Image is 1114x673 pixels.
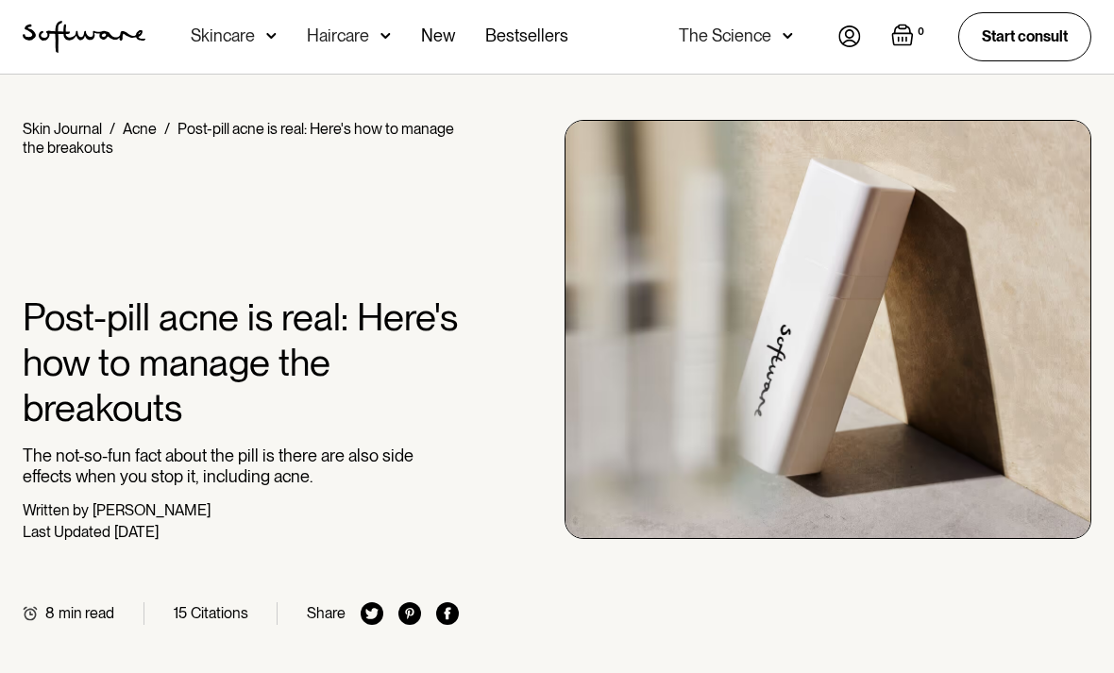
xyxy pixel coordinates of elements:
p: The not-so-fun fact about the pill is there are also side effects when you stop it, including acne. [23,446,459,486]
div: The Science [679,26,771,45]
div: Citations [191,604,248,622]
a: Start consult [958,12,1091,60]
img: twitter icon [361,602,383,625]
img: pinterest icon [398,602,421,625]
h1: Post-pill acne is real: Here's how to manage the breakouts [23,294,459,430]
a: home [23,21,145,53]
a: Acne [123,120,157,138]
div: Share [307,604,346,622]
div: 8 [45,604,55,622]
img: arrow down [266,26,277,45]
img: arrow down [380,26,391,45]
div: min read [59,604,114,622]
div: Skincare [191,26,255,45]
div: Last Updated [23,523,110,541]
img: facebook icon [436,602,459,625]
div: 0 [914,24,928,41]
div: 15 [174,604,187,622]
a: Open empty cart [891,24,928,50]
div: / [110,120,115,138]
div: / [164,120,170,138]
div: Haircare [307,26,369,45]
img: Software Logo [23,21,145,53]
img: arrow down [783,26,793,45]
div: Post-pill acne is real: Here's how to manage the breakouts [23,120,454,157]
div: Written by [23,501,89,519]
div: [DATE] [114,523,159,541]
div: [PERSON_NAME] [93,501,211,519]
a: Skin Journal [23,120,102,138]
